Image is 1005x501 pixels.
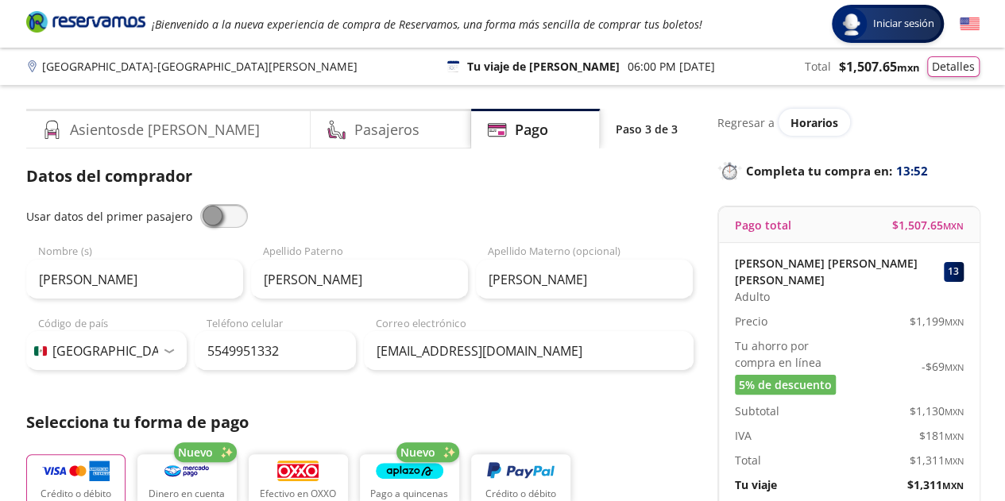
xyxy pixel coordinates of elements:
iframe: Messagebird Livechat Widget [913,409,989,485]
span: $ 1,311 [910,452,964,468]
span: Nuevo [178,444,213,461]
p: Total [735,452,761,468]
h4: Pago [515,119,548,141]
span: $ 1,507.65 [839,57,919,76]
p: [PERSON_NAME] [PERSON_NAME] [PERSON_NAME] [735,255,940,288]
small: MXN [897,60,919,75]
p: [GEOGRAPHIC_DATA] - [GEOGRAPHIC_DATA][PERSON_NAME] [42,58,358,75]
a: Brand Logo [26,10,145,38]
p: Precio [735,313,767,330]
input: Apellido Materno (opcional) [476,260,693,299]
p: Tu viaje [735,476,777,493]
span: Adulto [735,288,770,305]
input: Apellido Paterno [251,260,468,299]
p: Paso 3 de 3 [616,121,678,137]
span: Usar datos del primer pasajero [26,209,192,224]
h4: Asientos de [PERSON_NAME] [70,119,260,141]
p: Tu viaje de [PERSON_NAME] [467,58,620,75]
span: 5% de descuento [739,376,832,393]
span: $ 1,311 [907,476,964,493]
button: Detalles [927,56,980,77]
p: Completa tu compra en : [717,160,980,182]
p: Datos del comprador [26,164,694,188]
input: Teléfono celular [195,331,356,371]
img: MX [34,346,47,356]
p: Regresar a [717,114,775,131]
h4: Pasajeros [354,119,419,141]
button: English [960,14,980,34]
small: MXN [945,406,964,418]
small: MXN [943,220,964,232]
span: Iniciar sesión [867,16,941,32]
p: Efectivo en OXXO [260,487,336,501]
div: 13 [944,262,964,282]
em: ¡Bienvenido a la nueva experiencia de compra de Reservamos, una forma más sencilla de comprar tus... [152,17,702,32]
small: MXN [942,480,964,491]
p: Selecciona tu forma de pago [26,410,694,434]
small: MXN [945,361,964,373]
p: Tu ahorro por compra en línea [735,337,849,371]
span: Nuevo [400,444,435,461]
small: MXN [945,316,964,328]
span: 13:52 [896,162,928,180]
div: Regresar a ver horarios [717,109,980,136]
span: Horarios [790,115,838,130]
p: Total [805,58,831,75]
p: Dinero en cuenta [149,487,225,501]
p: Pago total [735,217,791,233]
input: Correo electrónico [364,331,694,371]
span: $ 1,507.65 [892,217,964,233]
p: IVA [735,427,752,444]
p: Subtotal [735,403,779,419]
input: Nombre (s) [26,260,243,299]
span: $ 1,130 [910,403,964,419]
p: Crédito o débito [41,487,111,501]
p: Pago a quincenas [370,487,448,501]
p: 06:00 PM [DATE] [628,58,715,75]
span: $ 1,199 [910,313,964,330]
i: Brand Logo [26,10,145,33]
span: -$ 69 [922,358,964,375]
p: Crédito o débito [485,487,556,501]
